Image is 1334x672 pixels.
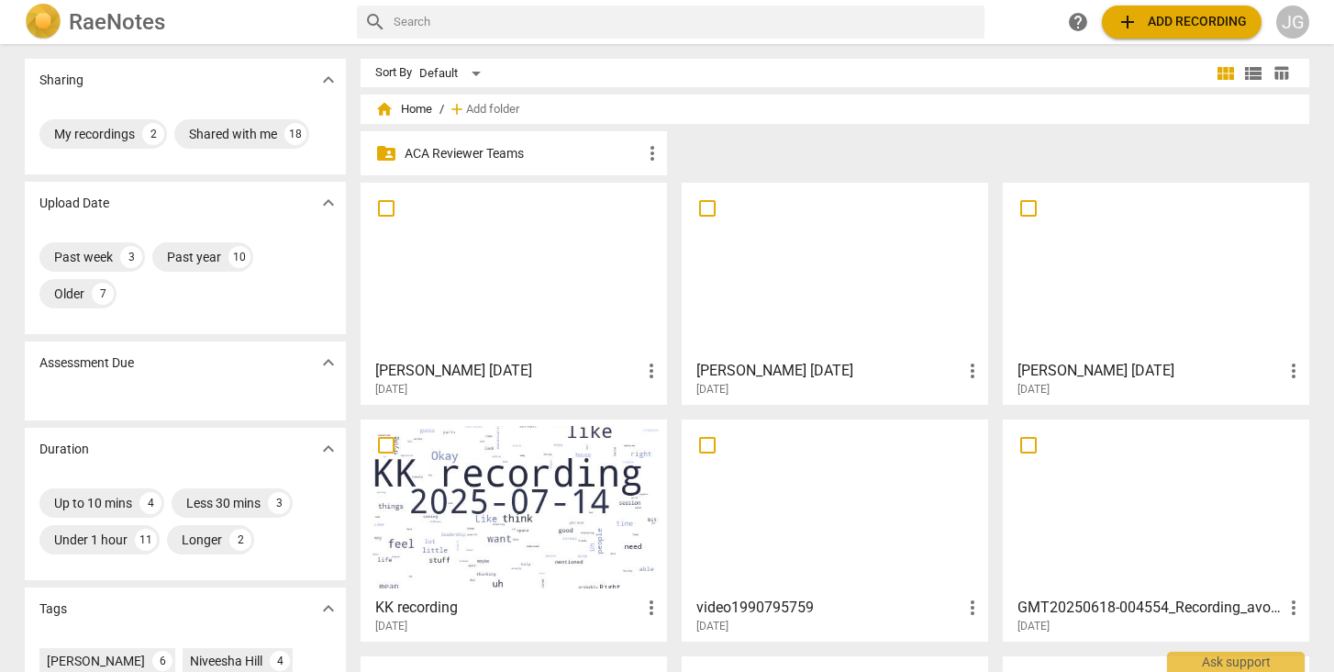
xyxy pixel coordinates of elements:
[139,492,161,514] div: 4
[315,66,342,94] button: Show more
[375,100,394,118] span: home
[54,494,132,512] div: Up to 10 mins
[1283,597,1305,619] span: more_vert
[315,189,342,217] button: Show more
[375,66,412,80] div: Sort By
[1167,652,1305,672] div: Ask support
[1212,60,1240,87] button: Tile view
[367,189,661,397] a: [PERSON_NAME] [DATE][DATE]
[317,352,339,374] span: expand_more
[1276,6,1309,39] button: JG
[315,595,342,622] button: Show more
[1017,597,1283,619] h3: GMT20250618-004554_Recording_avo_1280x720
[229,529,251,551] div: 2
[268,492,290,514] div: 3
[39,71,83,90] p: Sharing
[448,100,466,118] span: add
[39,353,134,373] p: Assessment Due
[696,382,728,398] span: [DATE]
[189,125,277,143] div: Shared with me
[1017,360,1283,382] h3: ANNA GALLOTTI SEPT 25TH
[1009,189,1303,397] a: [PERSON_NAME] [DATE][DATE]
[375,619,407,634] span: [DATE]
[1267,60,1295,87] button: Table view
[120,246,142,268] div: 3
[270,651,290,671] div: 4
[25,4,61,40] img: Logo
[640,360,662,382] span: more_vert
[54,285,84,303] div: Older
[1273,64,1290,82] span: table_chart
[394,7,977,37] input: Search
[1062,6,1095,39] a: Help
[696,619,728,634] span: [DATE]
[186,494,261,512] div: Less 30 mins
[1283,360,1305,382] span: more_vert
[1009,426,1303,633] a: GMT20250618-004554_Recording_avo_1280x720[DATE]
[375,100,432,118] span: Home
[317,69,339,91] span: expand_more
[190,652,262,670] div: Niveesha Hill
[1215,62,1237,84] span: view_module
[375,360,640,382] h3: Stacy Marting August 11th, 2025
[142,123,164,145] div: 2
[39,194,109,213] p: Upload Date
[688,189,982,397] a: [PERSON_NAME] [DATE][DATE]
[439,103,444,117] span: /
[315,349,342,376] button: Show more
[688,426,982,633] a: video1990795759[DATE]
[419,59,487,88] div: Default
[54,531,128,549] div: Under 1 hour
[92,283,114,305] div: 7
[367,426,661,633] a: KK recording[DATE]
[1117,11,1247,33] span: Add recording
[1017,619,1050,634] span: [DATE]
[696,597,962,619] h3: video1990795759
[54,248,113,266] div: Past week
[317,598,339,620] span: expand_more
[228,246,250,268] div: 10
[1117,11,1139,33] span: add
[39,599,67,619] p: Tags
[640,597,662,619] span: more_vert
[962,597,984,619] span: more_vert
[466,103,519,117] span: Add folder
[962,360,984,382] span: more_vert
[364,11,386,33] span: search
[405,144,641,163] p: ACA Reviewer Teams
[135,529,157,551] div: 11
[25,4,342,40] a: LogoRaeNotes
[375,382,407,398] span: [DATE]
[375,142,397,164] span: folder_shared
[167,248,221,266] div: Past year
[284,123,306,145] div: 18
[315,435,342,463] button: Show more
[317,192,339,214] span: expand_more
[317,438,339,460] span: expand_more
[182,531,222,549] div: Longer
[1017,382,1050,398] span: [DATE]
[152,651,172,671] div: 6
[1242,62,1264,84] span: view_list
[696,360,962,382] h3: Stacy Martin 22 Sept 2025
[69,9,165,35] h2: RaeNotes
[1067,11,1089,33] span: help
[47,652,145,670] div: [PERSON_NAME]
[1240,60,1267,87] button: List view
[1102,6,1262,39] button: Upload
[641,142,663,164] span: more_vert
[54,125,135,143] div: My recordings
[375,597,640,619] h3: KK recording
[39,440,89,459] p: Duration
